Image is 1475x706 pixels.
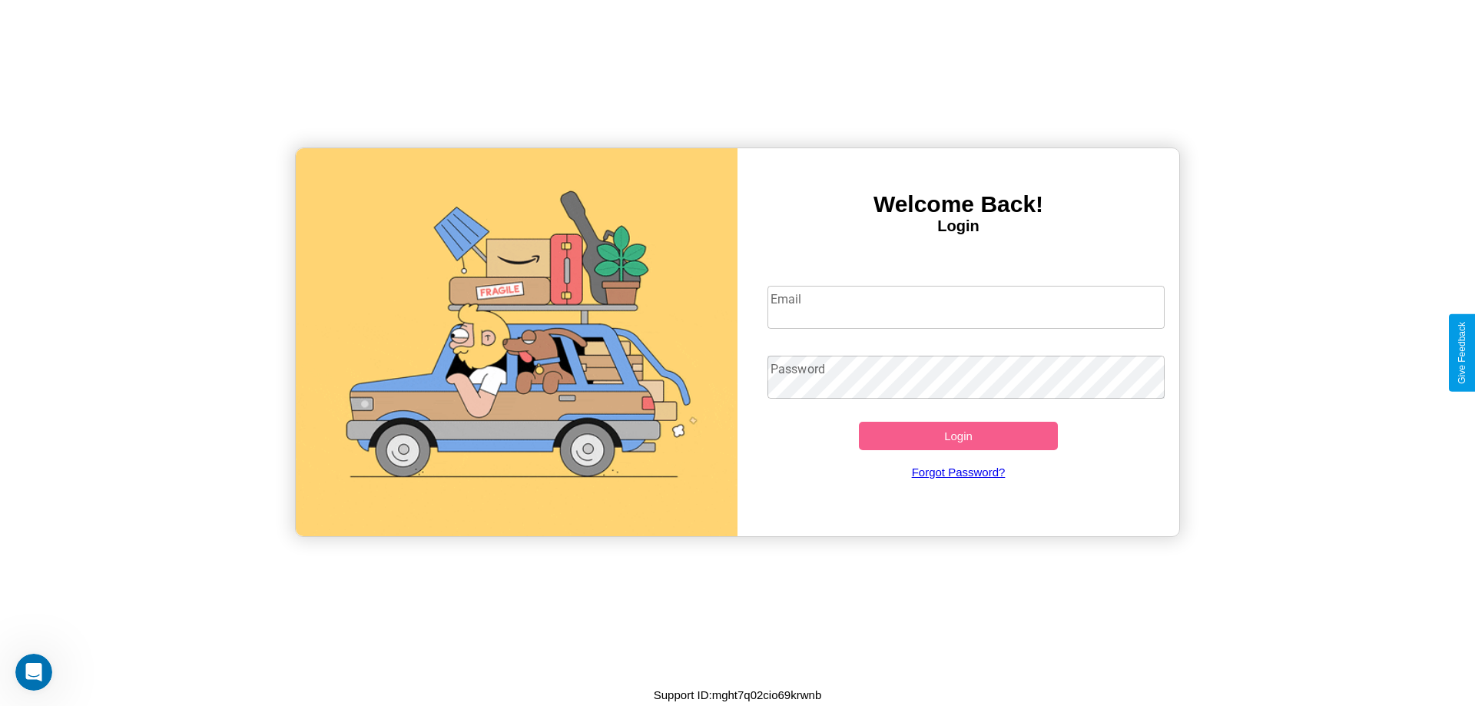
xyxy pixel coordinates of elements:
[15,654,52,691] iframe: Intercom live chat
[654,684,821,705] p: Support ID: mght7q02cio69krwnb
[859,422,1058,450] button: Login
[1457,322,1467,384] div: Give Feedback
[737,217,1179,235] h4: Login
[737,191,1179,217] h3: Welcome Back!
[296,148,737,536] img: gif
[760,450,1158,494] a: Forgot Password?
